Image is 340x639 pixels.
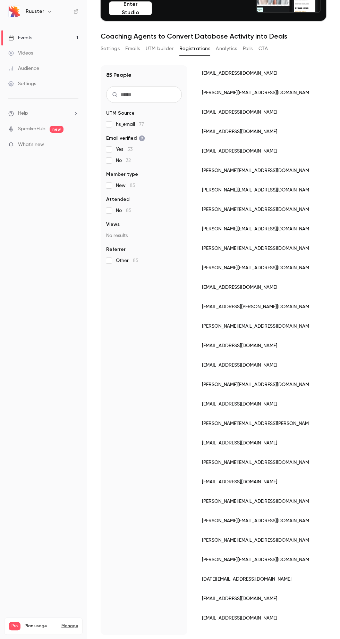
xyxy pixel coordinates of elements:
[202,187,313,194] span: [PERSON_NAME][EMAIL_ADDRESS][DOMAIN_NAME]
[243,43,253,54] button: Polls
[101,32,326,40] h1: Coaching Agents to Convert Database Activity into Deals
[106,221,120,228] span: Views
[202,323,313,330] span: [PERSON_NAME][EMAIL_ADDRESS][DOMAIN_NAME]
[116,207,131,214] span: No
[125,43,140,54] button: Emails
[70,142,78,148] iframe: Noticeable Trigger
[130,183,135,188] span: 85
[8,65,39,72] div: Audience
[106,71,131,79] h1: 85 People
[202,226,313,233] span: [PERSON_NAME][EMAIL_ADDRESS][DOMAIN_NAME]
[106,196,129,203] span: Attended
[126,208,131,213] span: 85
[18,110,28,117] span: Help
[202,498,313,505] span: [PERSON_NAME][EMAIL_ADDRESS][DOMAIN_NAME]
[202,595,277,603] span: [EMAIL_ADDRESS][DOMAIN_NAME]
[202,206,313,213] span: [PERSON_NAME][EMAIL_ADDRESS][DOMAIN_NAME]
[50,126,63,133] span: new
[26,8,44,15] h6: Ruuster
[202,478,277,486] span: [EMAIL_ADDRESS][DOMAIN_NAME]
[18,141,44,148] span: What's new
[202,264,313,272] span: [PERSON_NAME][EMAIL_ADDRESS][DOMAIN_NAME]
[202,284,277,291] span: [EMAIL_ADDRESS][DOMAIN_NAME]
[202,615,277,622] span: [EMAIL_ADDRESS][DOMAIN_NAME]
[106,232,182,239] p: No results
[202,576,291,583] span: [DATE][EMAIL_ADDRESS][DOMAIN_NAME]
[202,109,277,116] span: [EMAIL_ADDRESS][DOMAIN_NAME]
[106,171,138,178] span: Member type
[202,381,313,388] span: [PERSON_NAME][EMAIL_ADDRESS][DOMAIN_NAME]
[202,401,277,408] span: [EMAIL_ADDRESS][DOMAIN_NAME]
[106,246,126,253] span: Referrer
[9,622,20,630] span: Pro
[126,158,131,163] span: 32
[202,362,277,369] span: [EMAIL_ADDRESS][DOMAIN_NAME]
[25,623,57,629] span: Plan usage
[258,43,268,54] button: CTA
[216,43,237,54] button: Analytics
[116,121,144,128] span: hs_email
[8,110,78,117] li: help-dropdown-opener
[116,146,133,153] span: Yes
[106,110,135,117] span: UTM Source
[116,257,138,264] span: Other
[101,43,120,54] button: Settings
[202,128,277,136] span: [EMAIL_ADDRESS][DOMAIN_NAME]
[202,245,313,252] span: [PERSON_NAME][EMAIL_ADDRESS][DOMAIN_NAME]
[18,125,45,133] a: SpeakerHub
[139,122,144,127] span: 77
[116,157,131,164] span: No
[127,147,133,152] span: 53
[202,459,313,466] span: [PERSON_NAME][EMAIL_ADDRESS][DOMAIN_NAME]
[202,70,277,77] span: [EMAIL_ADDRESS][DOMAIN_NAME]
[8,34,32,41] div: Events
[202,537,313,544] span: [PERSON_NAME][EMAIL_ADDRESS][DOMAIN_NAME]
[8,80,36,87] div: Settings
[202,517,313,525] span: [PERSON_NAME][EMAIL_ADDRESS][DOMAIN_NAME]
[202,303,313,311] span: [EMAIL_ADDRESS][PERSON_NAME][DOMAIN_NAME]
[9,6,20,17] img: Ruuster
[202,440,277,447] span: [EMAIL_ADDRESS][DOMAIN_NAME]
[109,1,152,15] button: Enter Studio
[146,43,174,54] button: UTM builder
[202,167,313,174] span: [PERSON_NAME][EMAIL_ADDRESS][DOMAIN_NAME]
[8,50,33,57] div: Videos
[202,556,313,564] span: [PERSON_NAME][EMAIL_ADDRESS][DOMAIN_NAME]
[202,89,313,97] span: [PERSON_NAME][EMAIL_ADDRESS][DOMAIN_NAME]
[106,135,145,142] span: Email verified
[116,182,135,189] span: New
[202,148,277,155] span: [EMAIL_ADDRESS][DOMAIN_NAME]
[133,258,138,263] span: 85
[179,43,210,54] button: Registrations
[106,110,182,264] section: facet-groups
[202,342,277,350] span: [EMAIL_ADDRESS][DOMAIN_NAME]
[61,623,78,629] a: Manage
